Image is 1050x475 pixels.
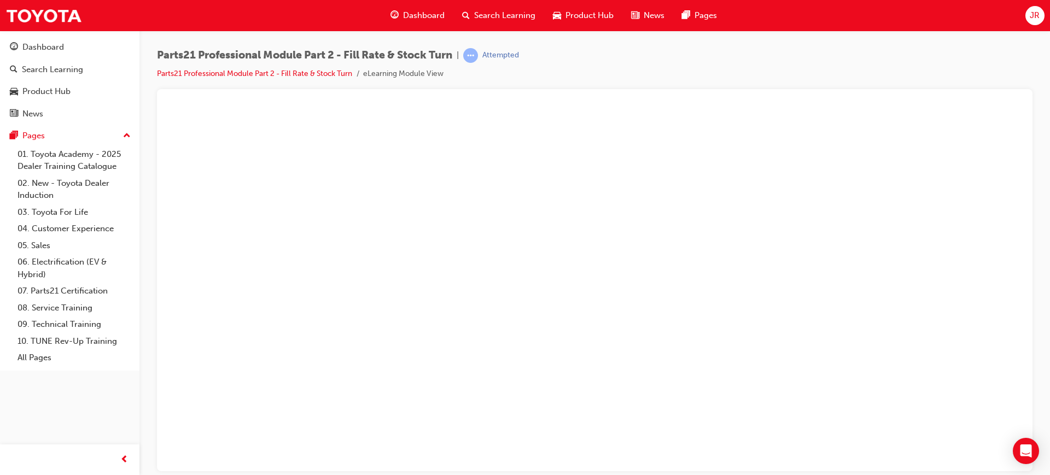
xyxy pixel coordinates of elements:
[22,63,83,76] div: Search Learning
[13,349,135,366] a: All Pages
[22,41,64,54] div: Dashboard
[13,237,135,254] a: 05. Sales
[4,81,135,102] a: Product Hub
[631,9,639,22] span: news-icon
[4,126,135,146] button: Pages
[390,9,399,22] span: guage-icon
[682,9,690,22] span: pages-icon
[120,453,129,467] span: prev-icon
[13,175,135,204] a: 02. New - Toyota Dealer Induction
[644,9,664,22] span: News
[10,131,18,141] span: pages-icon
[22,130,45,142] div: Pages
[1025,6,1045,25] button: JR
[13,300,135,316] a: 08. Service Training
[13,316,135,333] a: 09. Technical Training
[10,65,17,75] span: search-icon
[553,9,561,22] span: car-icon
[544,4,622,27] a: car-iconProduct Hub
[5,3,82,28] img: Trak
[13,333,135,350] a: 10. TUNE Rev-Up Training
[157,49,452,62] span: Parts21 Professional Module Part 2 - Fill Rate & Stock Turn
[13,254,135,283] a: 06. Electrification (EV & Hybrid)
[10,43,18,52] span: guage-icon
[22,85,71,98] div: Product Hub
[4,35,135,126] button: DashboardSearch LearningProduct HubNews
[4,104,135,124] a: News
[13,220,135,237] a: 04. Customer Experience
[13,283,135,300] a: 07. Parts21 Certification
[695,9,717,22] span: Pages
[363,68,444,80] li: eLearning Module View
[463,48,478,63] span: learningRecordVerb_ATTEMPT-icon
[673,4,726,27] a: pages-iconPages
[482,50,519,61] div: Attempted
[1030,9,1040,22] span: JR
[4,60,135,80] a: Search Learning
[4,37,135,57] a: Dashboard
[403,9,445,22] span: Dashboard
[622,4,673,27] a: news-iconNews
[157,69,352,78] a: Parts21 Professional Module Part 2 - Fill Rate & Stock Turn
[22,108,43,120] div: News
[123,129,131,143] span: up-icon
[565,9,614,22] span: Product Hub
[382,4,453,27] a: guage-iconDashboard
[10,87,18,97] span: car-icon
[13,146,135,175] a: 01. Toyota Academy - 2025 Dealer Training Catalogue
[474,9,535,22] span: Search Learning
[457,49,459,62] span: |
[10,109,18,119] span: news-icon
[462,9,470,22] span: search-icon
[1013,438,1039,464] div: Open Intercom Messenger
[13,204,135,221] a: 03. Toyota For Life
[453,4,544,27] a: search-iconSearch Learning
